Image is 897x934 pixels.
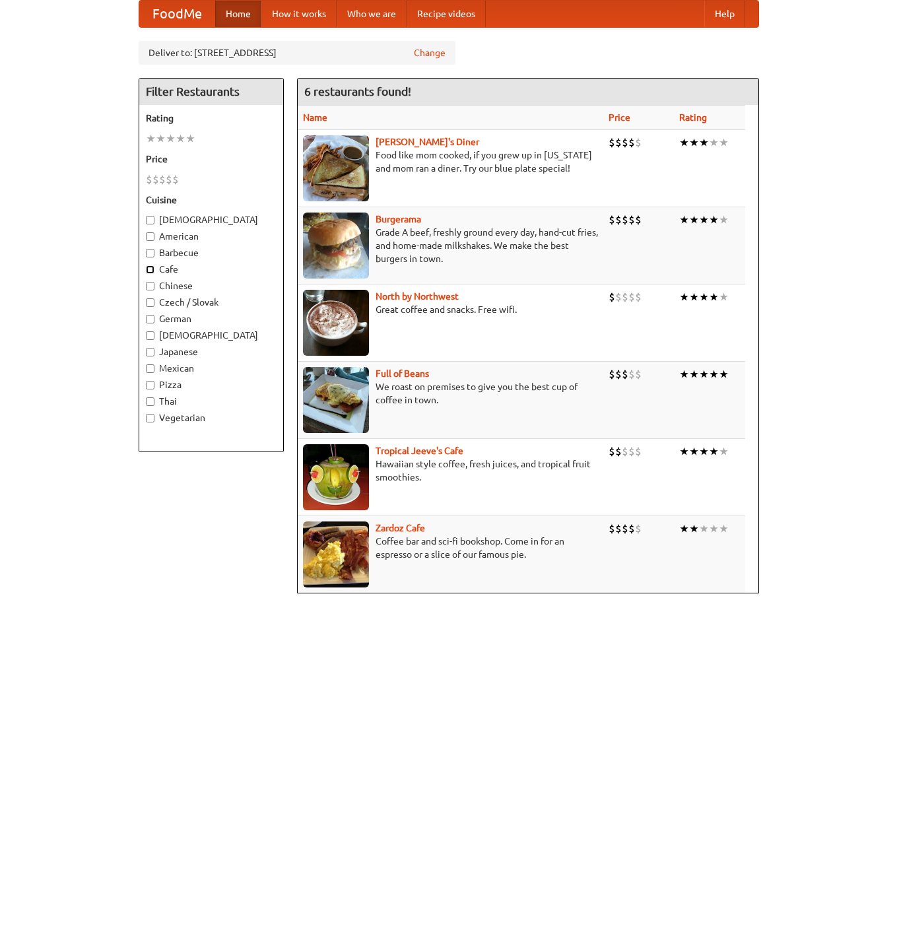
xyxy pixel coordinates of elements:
[609,444,615,459] li: $
[146,216,154,224] input: [DEMOGRAPHIC_DATA]
[146,279,277,292] label: Chinese
[303,226,598,265] p: Grade A beef, freshly ground every day, hand-cut fries, and home-made milkshakes. We make the bes...
[303,535,598,561] p: Coffee bar and sci-fi bookshop. Come in for an espresso or a slice of our famous pie.
[303,112,327,123] a: Name
[376,368,429,379] a: Full of Beans
[679,213,689,227] li: ★
[146,131,156,146] li: ★
[139,41,455,65] div: Deliver to: [STREET_ADDRESS]
[159,172,166,187] li: $
[622,444,628,459] li: $
[689,290,699,304] li: ★
[376,214,421,224] a: Burgerama
[628,367,635,382] li: $
[609,112,630,123] a: Price
[303,444,369,510] img: jeeves.jpg
[699,367,709,382] li: ★
[146,112,277,125] h5: Rating
[146,414,154,422] input: Vegetarian
[146,265,154,274] input: Cafe
[303,457,598,484] p: Hawaiian style coffee, fresh juices, and tropical fruit smoothies.
[152,172,159,187] li: $
[376,523,425,533] b: Zardoz Cafe
[146,348,154,356] input: Japanese
[185,131,195,146] li: ★
[609,213,615,227] li: $
[709,213,719,227] li: ★
[139,1,215,27] a: FoodMe
[146,263,277,276] label: Cafe
[303,149,598,175] p: Food like mom cooked, if you grew up in [US_STATE] and mom ran a diner. Try our blue plate special!
[689,135,699,150] li: ★
[615,290,622,304] li: $
[146,378,277,391] label: Pizza
[146,172,152,187] li: $
[699,290,709,304] li: ★
[303,303,598,316] p: Great coffee and snacks. Free wifi.
[146,362,277,375] label: Mexican
[146,331,154,340] input: [DEMOGRAPHIC_DATA]
[635,290,642,304] li: $
[303,367,369,433] img: beans.jpg
[146,345,277,358] label: Japanese
[609,135,615,150] li: $
[303,521,369,587] img: zardoz.jpg
[622,135,628,150] li: $
[303,380,598,407] p: We roast on premises to give you the best cup of coffee in town.
[709,290,719,304] li: ★
[699,213,709,227] li: ★
[146,249,154,257] input: Barbecue
[139,79,283,105] h4: Filter Restaurants
[609,290,615,304] li: $
[628,213,635,227] li: $
[215,1,261,27] a: Home
[172,172,179,187] li: $
[615,367,622,382] li: $
[146,329,277,342] label: [DEMOGRAPHIC_DATA]
[719,444,729,459] li: ★
[146,152,277,166] h5: Price
[176,131,185,146] li: ★
[615,521,622,536] li: $
[699,135,709,150] li: ★
[622,213,628,227] li: $
[146,395,277,408] label: Thai
[376,446,463,456] a: Tropical Jeeve's Cafe
[146,411,277,424] label: Vegetarian
[414,46,446,59] a: Change
[407,1,486,27] a: Recipe videos
[146,397,154,406] input: Thai
[337,1,407,27] a: Who we are
[609,521,615,536] li: $
[376,291,459,302] b: North by Northwest
[699,444,709,459] li: ★
[303,290,369,356] img: north.jpg
[635,521,642,536] li: $
[376,137,479,147] a: [PERSON_NAME]'s Diner
[146,213,277,226] label: [DEMOGRAPHIC_DATA]
[719,521,729,536] li: ★
[704,1,745,27] a: Help
[679,367,689,382] li: ★
[635,367,642,382] li: $
[146,312,277,325] label: German
[719,213,729,227] li: ★
[635,135,642,150] li: $
[146,364,154,373] input: Mexican
[146,282,154,290] input: Chinese
[719,135,729,150] li: ★
[635,213,642,227] li: $
[146,193,277,207] h5: Cuisine
[146,232,154,241] input: American
[303,135,369,201] img: sallys.jpg
[635,444,642,459] li: $
[679,521,689,536] li: ★
[146,296,277,309] label: Czech / Slovak
[709,367,719,382] li: ★
[146,230,277,243] label: American
[622,367,628,382] li: $
[709,444,719,459] li: ★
